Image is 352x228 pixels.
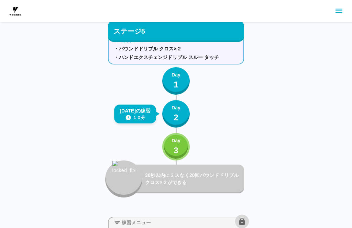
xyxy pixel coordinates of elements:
img: locked_fire_icon [112,161,135,189]
button: Day2 [162,100,190,128]
p: 30秒以内にミスなく20回パウンドドリブル クロス×２ができる [145,172,241,186]
button: Day1 [162,67,190,95]
p: [DATE]の練習 [120,107,151,115]
p: 練習メニュー [122,219,151,226]
p: 3 [174,144,178,157]
p: １０分 [133,115,145,121]
p: ・ハンドエクスチェンジドリブル スルー タッチ [114,54,238,61]
p: ステージ5 [113,26,145,36]
p: 1 [174,79,178,91]
button: locked_fire_icon [105,160,142,197]
p: ・パウンドドリブル クロス×２ [114,45,238,52]
button: Day3 [162,133,190,160]
p: 2 [174,111,178,124]
p: Day [172,104,180,111]
button: sidemenu [333,5,345,17]
p: Day [172,71,180,79]
img: dummy [8,4,22,18]
p: Day [172,137,180,144]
